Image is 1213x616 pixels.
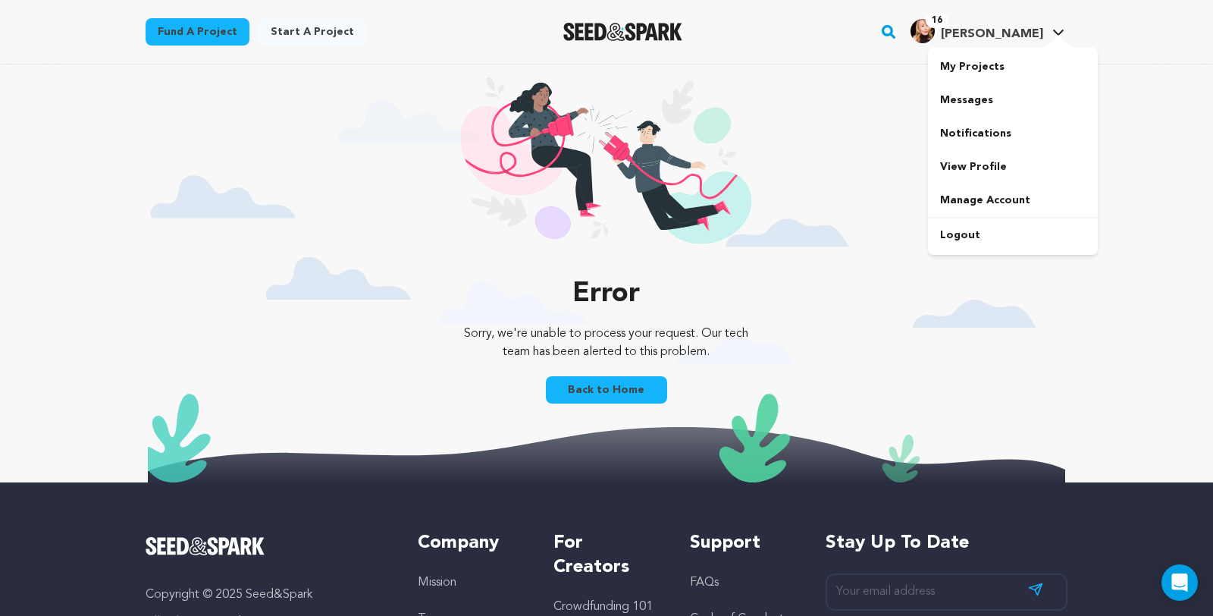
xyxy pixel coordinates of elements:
a: Julia C.'s Profile [907,16,1067,43]
a: Back to Home [546,376,667,404]
p: Error [453,279,760,310]
p: Copyright © 2025 Seed&Spark [146,586,387,604]
a: My Projects [928,50,1098,83]
a: Crowdfunding 101 [553,601,653,613]
div: Open Intercom Messenger [1161,564,1198,601]
h5: Stay up to date [826,531,1067,555]
a: Start a project [259,18,366,46]
span: Julia C.'s Profile [907,16,1067,48]
a: Mission [418,577,456,589]
img: Seed&Spark Logo [146,537,265,555]
a: Seed&Spark Homepage [563,23,682,41]
div: Julia C.'s Profile [911,19,1043,43]
input: Your email address [826,574,1067,611]
img: Seed&Spark Logo Dark Mode [563,23,682,41]
h5: For Creators [553,531,659,580]
a: Notifications [928,117,1098,150]
a: Manage Account [928,184,1098,217]
h5: Company [418,531,523,555]
a: Seed&Spark Homepage [146,537,387,555]
span: 16 [926,13,948,28]
span: [PERSON_NAME] [941,28,1043,40]
img: 404 illustration [461,77,751,264]
a: FAQs [690,577,719,589]
a: Logout [928,218,1098,252]
img: 9bca477974fd9e9f.jpg [911,19,935,43]
a: Fund a project [146,18,249,46]
p: Sorry, we're unable to process your request. Our tech team has been alerted to this problem. [453,325,760,361]
a: View Profile [928,150,1098,184]
a: Messages [928,83,1098,117]
h5: Support [690,531,795,555]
